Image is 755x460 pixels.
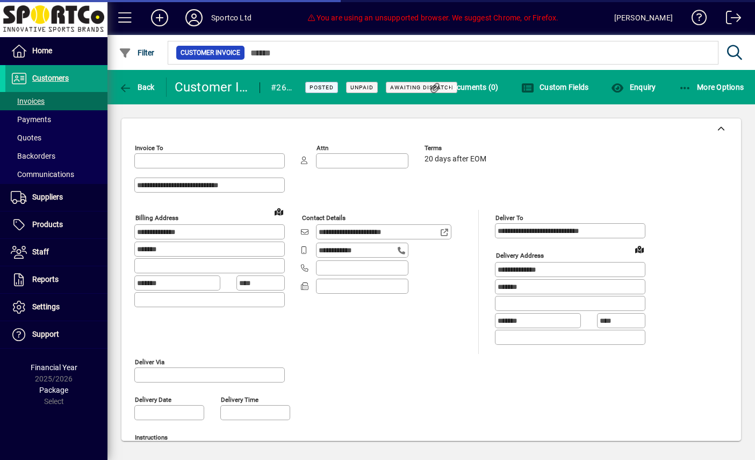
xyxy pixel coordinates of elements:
a: Home [5,38,107,65]
span: Support [32,330,59,338]
span: Filter [119,48,155,57]
button: Add [142,8,177,27]
div: Sportco Ltd [211,9,251,26]
span: Awaiting Dispatch [390,84,453,91]
span: Communications [11,170,74,179]
span: Financial Year [31,363,77,372]
span: Products [32,220,63,229]
a: Reports [5,266,107,293]
div: Customer Invoice [175,79,249,96]
span: You are using an unsupported browser. We suggest Chrome, or Firefox. [307,13,558,22]
mat-label: Delivery time [221,395,258,403]
span: Suppliers [32,193,63,201]
a: Settings [5,294,107,321]
a: Products [5,211,107,238]
span: Quotes [11,133,41,142]
span: Settings [32,302,60,311]
span: 20 days after EOM [425,155,486,164]
a: Staff [5,239,107,266]
button: More Options [676,77,747,97]
mat-label: Delivery date [135,395,171,403]
a: View on map [631,240,648,258]
button: Custom Fields [519,77,592,97]
span: Documents (0) [429,83,499,91]
button: Enquiry [608,77,658,97]
button: Documents (0) [426,77,501,97]
a: Suppliers [5,184,107,211]
div: [PERSON_NAME] [614,9,673,26]
span: Payments [11,115,51,124]
span: Package [39,386,68,394]
a: Support [5,321,107,348]
a: Quotes [5,129,107,147]
a: View on map [270,203,287,220]
span: Staff [32,247,49,256]
span: Custom Fields [521,83,589,91]
span: Reports [32,275,59,284]
span: Back [119,83,155,91]
mat-label: Deliver To [495,214,523,222]
span: Terms [425,145,489,152]
mat-label: Deliver via [135,358,164,365]
a: Payments [5,110,107,129]
span: More Options [679,83,744,91]
button: Filter [116,43,157,62]
button: Back [116,77,157,97]
a: Backorders [5,147,107,165]
span: Enquiry [611,83,656,91]
a: Communications [5,165,107,183]
span: Backorders [11,152,55,160]
span: Unpaid [350,84,373,91]
a: Invoices [5,92,107,110]
app-page-header-button: Back [107,77,167,97]
button: Profile [177,8,211,27]
mat-label: Attn [317,144,328,152]
mat-label: Instructions [135,433,168,441]
a: Knowledge Base [684,2,707,37]
span: Customers [32,74,69,82]
a: Logout [718,2,742,37]
div: #268128 [271,79,292,96]
span: Invoices [11,97,45,105]
span: Posted [310,84,334,91]
span: Customer Invoice [181,47,240,58]
mat-label: Invoice To [135,144,163,152]
span: Home [32,46,52,55]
